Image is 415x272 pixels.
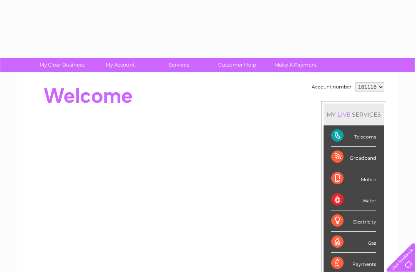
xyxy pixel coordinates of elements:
[324,103,384,125] div: MY SERVICES
[331,168,376,189] div: Mobile
[89,58,152,72] a: My Account
[331,125,376,147] div: Telecoms
[331,189,376,210] div: Water
[147,58,211,72] a: Services
[264,58,327,72] a: Make A Payment
[310,80,354,93] td: Account number
[30,58,94,72] a: My Clear Business
[331,210,376,232] div: Electricity
[331,147,376,168] div: Broadband
[331,232,376,253] div: Gas
[206,58,269,72] a: Customer Help
[336,111,352,118] div: LIVE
